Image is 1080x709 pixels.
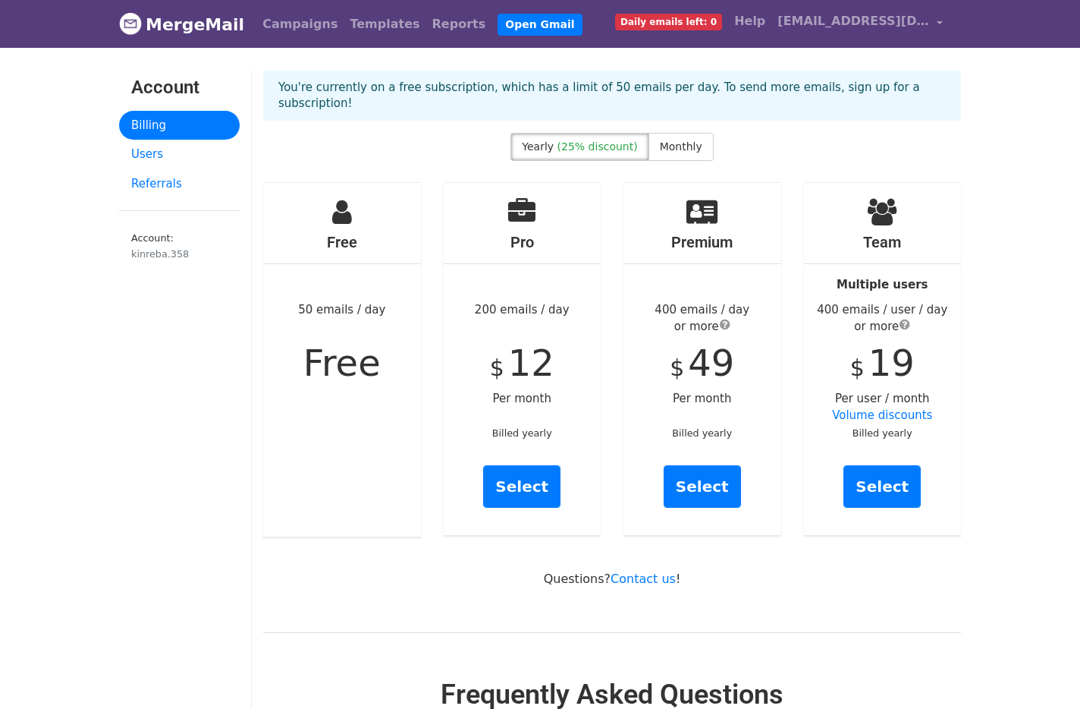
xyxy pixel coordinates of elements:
h4: Team [804,233,962,251]
span: Free [303,342,381,384]
a: Daily emails left: 0 [609,6,728,36]
small: Account: [131,232,228,261]
span: [EMAIL_ADDRESS][DOMAIN_NAME] [777,12,929,30]
a: [EMAIL_ADDRESS][DOMAIN_NAME] [771,6,949,42]
a: Help [728,6,771,36]
span: 12 [508,342,554,384]
div: 400 emails / user / day or more [804,301,962,336]
span: $ [670,354,684,381]
a: Volume discounts [832,408,932,422]
a: Contact us [611,572,676,586]
a: MergeMail [119,8,244,40]
span: Monthly [660,140,702,153]
a: Campaigns [256,9,344,39]
a: Select [664,465,741,508]
div: kinreba.358 [131,247,228,261]
a: Templates [344,9,425,39]
a: Users [119,140,240,169]
span: Yearly [522,140,554,153]
div: 50 emails / day [263,183,421,537]
span: (25% discount) [557,140,638,153]
div: 400 emails / day or more [623,301,781,336]
div: Per month [623,183,781,535]
a: Billing [119,111,240,140]
a: Referrals [119,169,240,199]
div: 200 emails / day Per month [444,183,601,535]
h4: Free [263,233,421,251]
div: Per user / month [804,183,962,535]
strong: Multiple users [837,278,928,291]
p: Questions? ! [263,571,961,587]
a: Select [843,465,921,508]
span: 49 [688,342,734,384]
span: Daily emails left: 0 [615,14,722,30]
img: MergeMail logo [119,12,142,35]
span: $ [850,354,865,381]
a: Open Gmail [498,14,582,36]
span: $ [490,354,504,381]
small: Billed yearly [492,427,552,439]
a: Select [483,465,560,508]
h4: Pro [444,233,601,251]
small: Billed yearly [852,427,912,439]
h3: Account [131,77,228,99]
small: Billed yearly [672,427,732,439]
h4: Premium [623,233,781,251]
p: You're currently on a free subscription, which has a limit of 50 emails per day. To send more ema... [278,80,946,112]
a: Reports [426,9,492,39]
span: 19 [868,342,915,384]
